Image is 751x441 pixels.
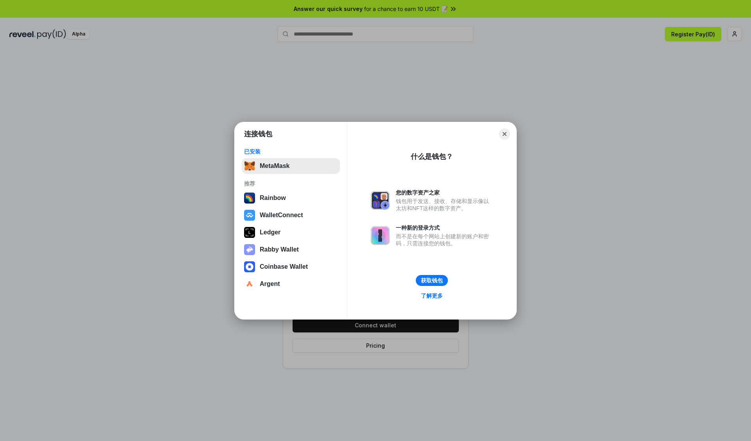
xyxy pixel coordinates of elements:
[371,226,390,245] img: svg+xml,%3Csvg%20xmlns%3D%22http%3A%2F%2Fwww.w3.org%2F2000%2Fsvg%22%20fill%3D%22none%22%20viewBox...
[260,162,289,170] div: MetaMask
[244,227,255,238] img: svg+xml,%3Csvg%20xmlns%3D%22http%3A%2F%2Fwww.w3.org%2F2000%2Fsvg%22%20width%3D%2228%22%20height%3...
[371,191,390,210] img: svg+xml,%3Csvg%20xmlns%3D%22http%3A%2F%2Fwww.w3.org%2F2000%2Fsvg%22%20fill%3D%22none%22%20viewBox...
[242,276,340,292] button: Argent
[242,225,340,240] button: Ledger
[242,207,340,223] button: WalletConnect
[421,277,443,284] div: 获取钱包
[260,212,303,219] div: WalletConnect
[242,242,340,257] button: Rabby Wallet
[260,263,308,270] div: Coinbase Wallet
[396,198,493,212] div: 钱包用于发送、接收、存储和显示像以太坊和NFT这样的数字资产。
[499,129,510,139] button: Close
[396,224,493,231] div: 一种新的登录方式
[396,189,493,196] div: 您的数字资产之家
[260,195,286,202] div: Rainbow
[260,246,299,253] div: Rabby Wallet
[244,210,255,221] img: svg+xml,%3Csvg%20width%3D%2228%22%20height%3D%2228%22%20viewBox%3D%220%200%2028%2028%22%20fill%3D...
[411,152,453,161] div: 什么是钱包？
[244,180,338,187] div: 推荐
[396,233,493,247] div: 而不是在每个网站上创建新的账户和密码，只需连接您的钱包。
[421,292,443,299] div: 了解更多
[244,161,255,171] img: svg+xml,%3Csvg%20fill%3D%22none%22%20height%3D%2233%22%20viewBox%3D%220%200%2035%2033%22%20width%...
[416,291,447,301] a: 了解更多
[244,279,255,289] img: svg+xml,%3Csvg%20width%3D%2228%22%20height%3D%2228%22%20viewBox%3D%220%200%2028%2028%22%20fill%3D...
[244,244,255,255] img: svg+xml,%3Csvg%20xmlns%3D%22http%3A%2F%2Fwww.w3.org%2F2000%2Fsvg%22%20fill%3D%22none%22%20viewBox...
[416,275,448,286] button: 获取钱包
[244,129,272,139] h1: 连接钱包
[242,259,340,275] button: Coinbase Wallet
[244,148,338,155] div: 已安装
[260,229,280,236] div: Ledger
[244,193,255,204] img: svg+xml,%3Csvg%20width%3D%22120%22%20height%3D%22120%22%20viewBox%3D%220%200%20120%20120%22%20fil...
[260,280,280,287] div: Argent
[244,261,255,272] img: svg+xml,%3Csvg%20width%3D%2228%22%20height%3D%2228%22%20viewBox%3D%220%200%2028%2028%22%20fill%3D...
[242,158,340,174] button: MetaMask
[242,190,340,206] button: Rainbow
